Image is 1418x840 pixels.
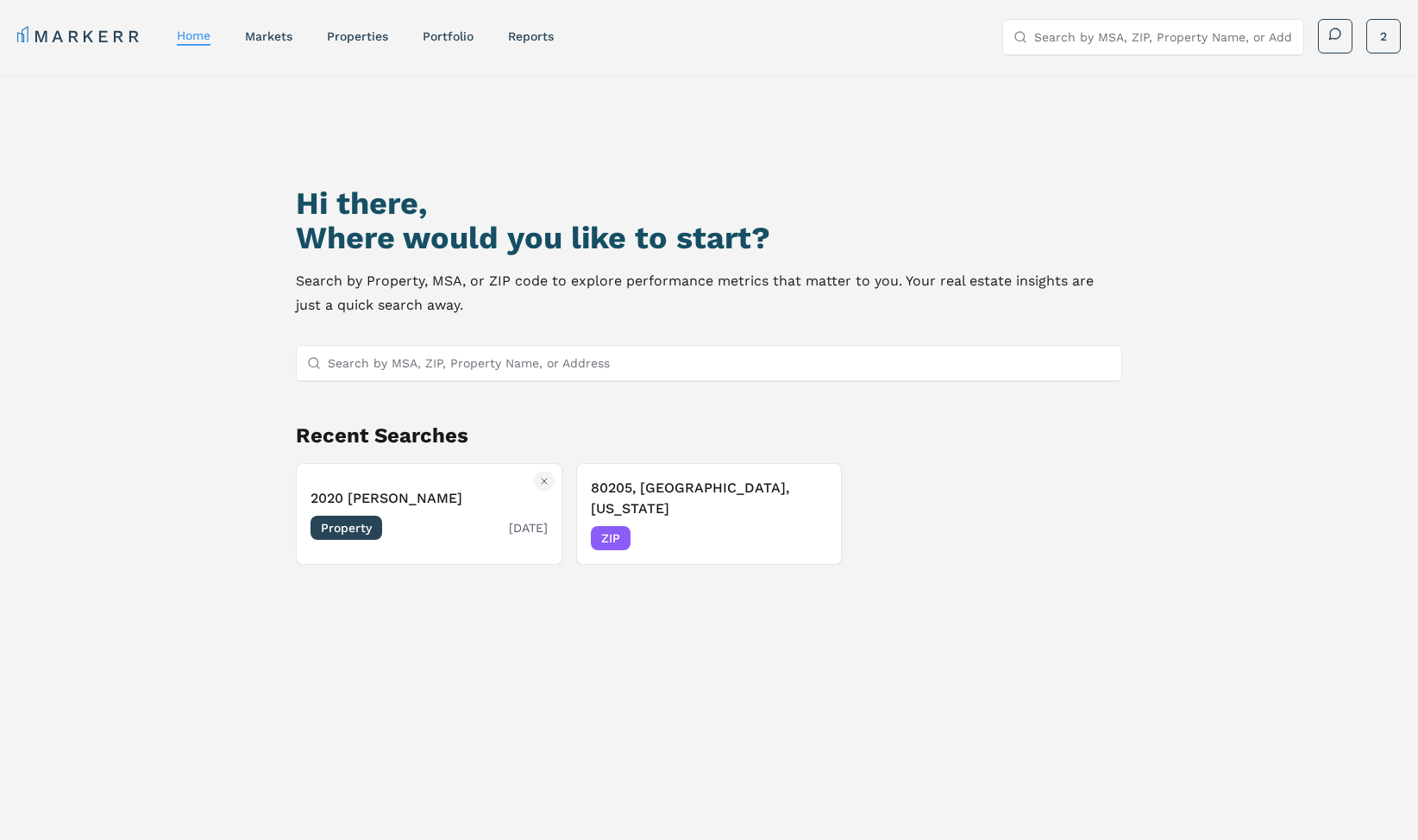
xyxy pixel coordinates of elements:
[296,269,1123,317] p: Search by Property, MSA, or ZIP code to explore performance metrics that matter to you. Your real...
[788,530,827,547] span: [DATE]
[296,186,1123,221] h1: Hi there,
[1366,19,1401,53] button: 2
[328,346,1112,380] input: Search by MSA, ZIP, Property Name, or Address
[296,422,1123,449] h2: Recent Searches
[509,519,548,536] span: [DATE]
[327,29,388,43] a: properties
[1380,28,1387,45] span: 2
[591,478,828,519] h3: 80205, [GEOGRAPHIC_DATA], [US_STATE]
[534,471,555,492] button: Remove 2020 Lawrence
[1034,20,1293,54] input: Search by MSA, ZIP, Property Name, or Address
[311,516,382,540] span: Property
[508,29,554,43] a: reports
[576,463,843,565] button: Remove 80205, Denver, Colorado80205, [GEOGRAPHIC_DATA], [US_STATE]ZIP[DATE]
[296,463,562,565] button: Remove 2020 Lawrence2020 [PERSON_NAME]Property[DATE]
[296,221,1123,255] h2: Where would you like to start?
[245,29,292,43] a: markets
[311,488,548,509] h3: 2020 [PERSON_NAME]
[177,28,210,42] a: home
[591,526,631,550] span: ZIP
[423,29,474,43] a: Portfolio
[17,24,142,48] a: MARKERR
